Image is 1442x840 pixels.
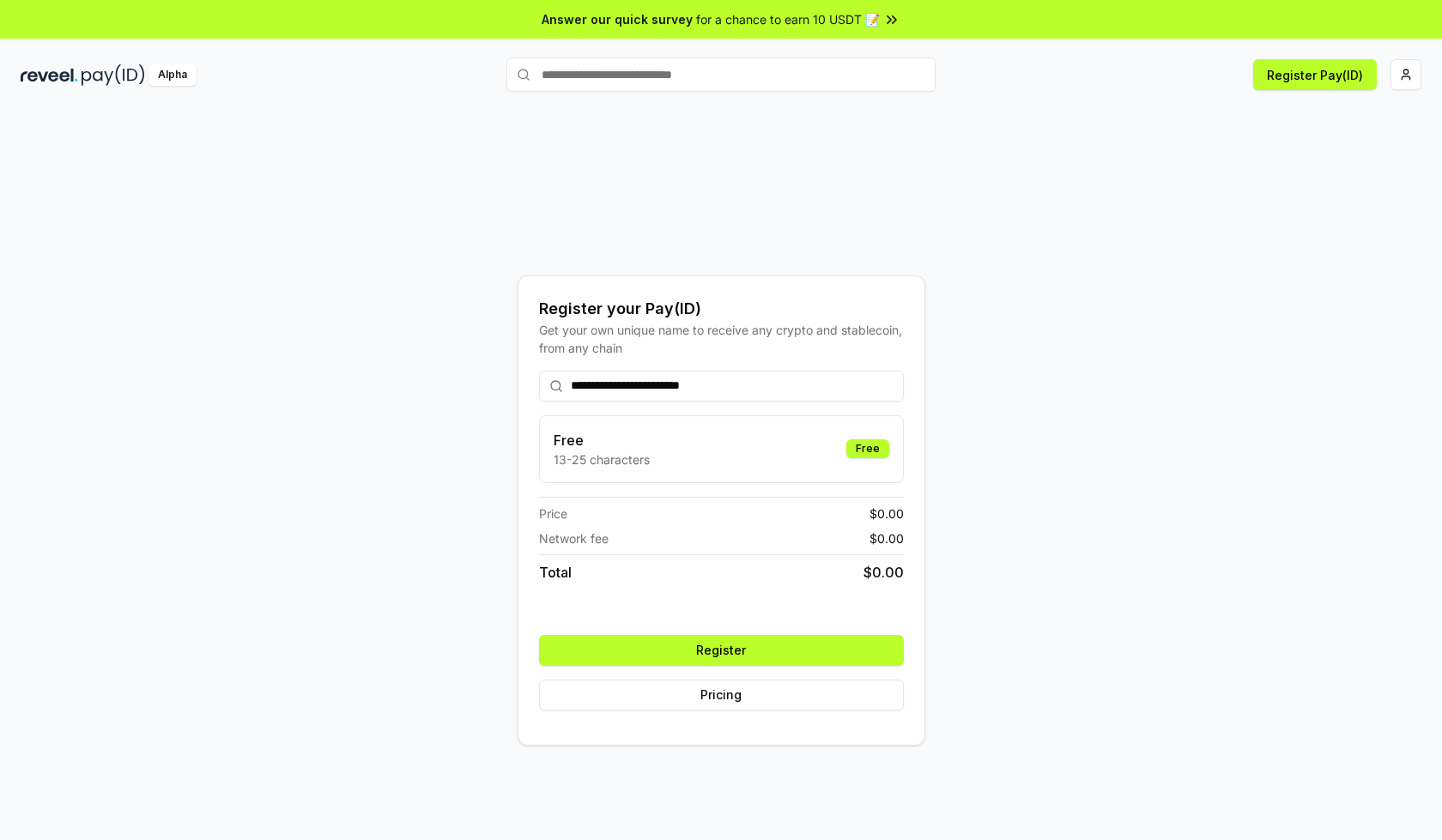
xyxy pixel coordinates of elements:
span: $ 0.00 [869,529,904,547]
span: $ 0.00 [863,562,904,583]
button: Pricing [539,680,904,710]
div: Register your Pay(ID) [539,297,904,321]
img: reveel_dark [21,64,78,86]
span: for a chance to earn 10 USDT 📝 [696,10,880,28]
h3: Free [554,430,650,450]
span: Network fee [539,529,609,547]
img: pay_id [82,64,145,86]
div: Free [846,439,889,458]
button: Register [539,635,904,666]
div: Alpha [148,64,197,86]
button: Register Pay(ID) [1253,59,1377,90]
span: Price [539,505,567,523]
div: Get your own unique name to receive any crypto and stablecoin, from any chain [539,321,904,357]
span: $ 0.00 [869,505,904,523]
span: Total [539,562,572,583]
p: 13-25 characters [554,450,650,468]
span: Answer our quick survey [542,10,693,28]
